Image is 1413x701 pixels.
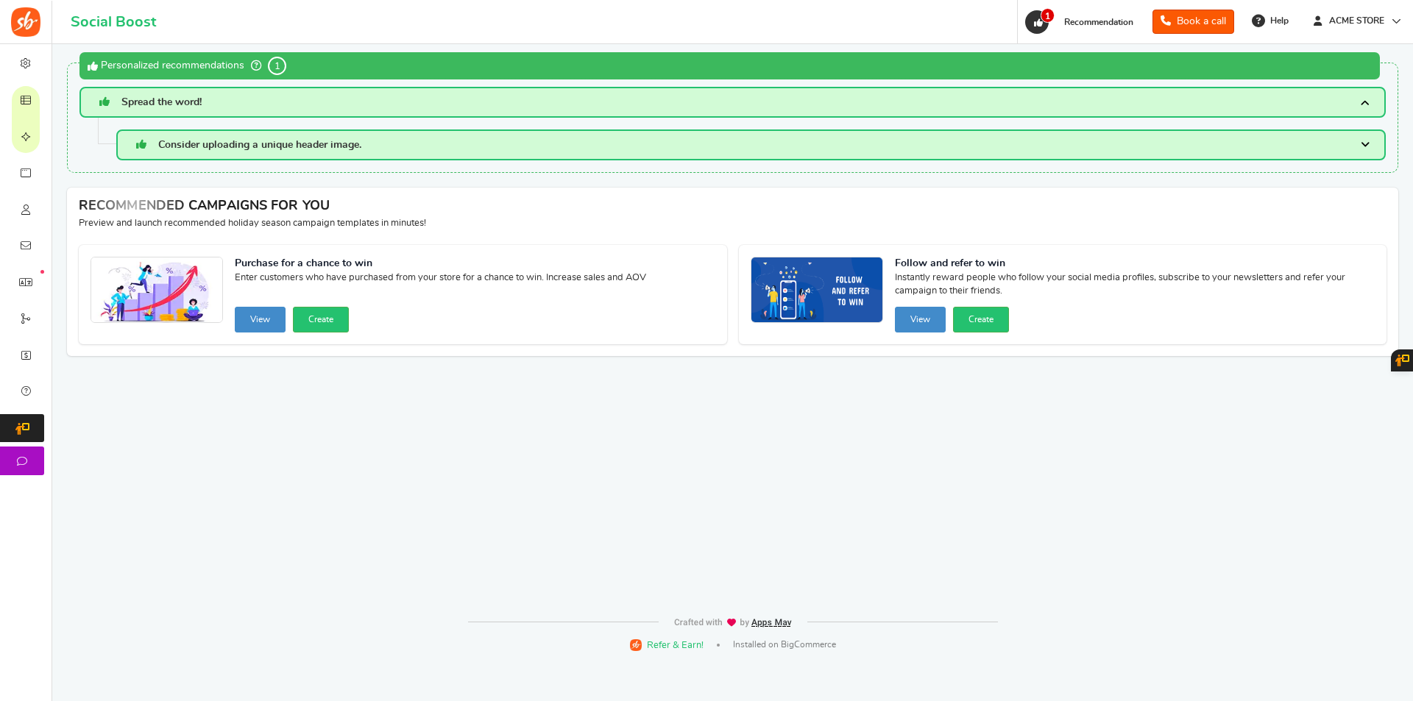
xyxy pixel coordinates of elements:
span: Consider uploading a unique header image. [158,140,361,150]
span: Spread the word! [121,97,202,107]
div: Personalized recommendations [79,52,1380,79]
span: Help [1267,15,1289,27]
img: Social Boost [11,7,40,37]
img: Recommended Campaigns [751,257,882,324]
button: View [235,307,286,332]
strong: Purchase for a chance to win [235,257,646,271]
span: 1 [1041,8,1055,23]
a: Help [1246,9,1296,32]
span: Recommendation [1064,18,1133,26]
h4: RECOMMENDED CAMPAIGNS FOR YOU [79,199,1387,214]
a: Refer & Earn! [630,638,704,652]
span: ACME STORE [1323,15,1390,27]
span: Enter customers who have purchased from your store for a chance to win. Increase sales and AOV [235,271,646,301]
button: Create [953,307,1009,332]
button: View [895,307,946,332]
a: 1 Recommendation [1024,10,1141,34]
span: Instantly reward people who follow your social media profiles, subscribe to your newsletters and ... [895,271,1375,301]
p: Preview and launch recommended holiday season campaign templates in minutes! [79,217,1387,230]
img: Recommended Campaigns [91,257,222,324]
button: Create [293,307,349,332]
span: | [717,644,720,647]
span: Installed on BigCommerce [733,638,836,651]
img: img-footer.webp [673,618,793,627]
h1: Social Boost [71,14,156,30]
strong: Follow and refer to win [895,257,1375,271]
em: New [40,270,44,274]
a: Book a call [1152,10,1234,34]
span: 1 [268,57,286,75]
